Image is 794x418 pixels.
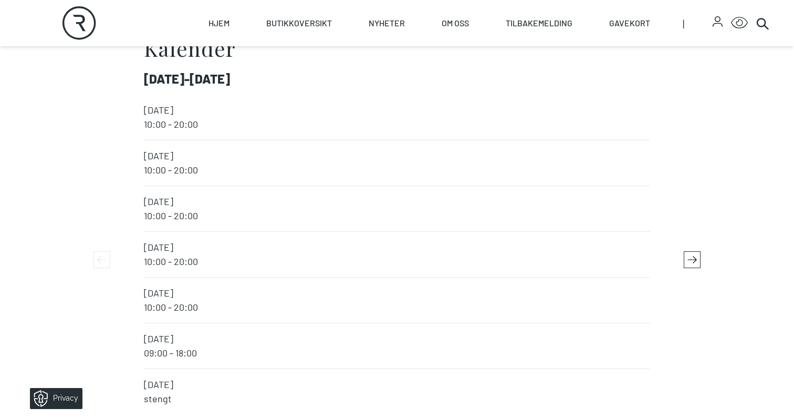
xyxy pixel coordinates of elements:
[144,254,650,269] span: 10:00 - 20:00
[144,240,650,254] span: [DATE]
[731,15,748,32] button: Open Accessibility Menu
[144,378,650,392] span: [DATE]
[144,163,650,177] span: 10:00 - 20:00
[144,103,650,117] span: [DATE]
[144,332,650,346] span: [DATE]
[144,72,650,86] h3: [DATE] - [DATE]
[144,209,650,223] span: 10:00 - 20:00
[144,300,650,314] span: 10:00 - 20:00
[144,286,650,300] span: [DATE]
[11,384,96,413] iframe: Manage Preferences
[144,195,650,209] span: [DATE]
[144,346,650,360] span: 09:00 - 18:00
[144,38,650,59] h2: Kalender
[144,392,650,406] span: stengt
[144,149,650,163] span: [DATE]
[144,117,650,131] span: 10:00 - 20:00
